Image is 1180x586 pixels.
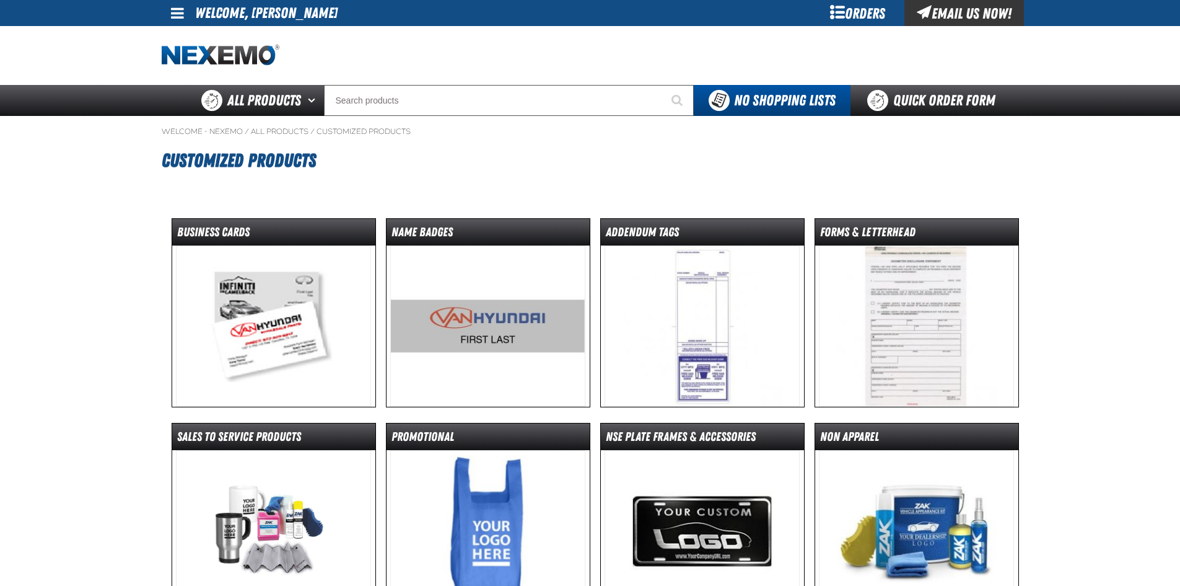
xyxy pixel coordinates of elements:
dt: Promotional [387,428,590,450]
span: / [310,127,315,136]
button: Open All Products pages [304,85,324,116]
img: Forms & Letterhead [819,246,1014,407]
nav: Breadcrumbs [162,127,1019,136]
dt: Non Apparel [815,428,1018,450]
dt: Sales to Service Products [172,428,375,450]
input: Search [324,85,694,116]
img: Business Cards [176,246,371,407]
h1: Customized Products [162,144,1019,177]
img: Nexemo logo [162,45,279,66]
dt: Business Cards [172,224,375,246]
a: Business Cards [172,218,376,407]
a: Forms & Letterhead [815,218,1019,407]
a: Quick Order Form [850,85,1018,116]
button: You do not have available Shopping Lists. Open to Create a New List [694,85,850,116]
dt: Forms & Letterhead [815,224,1018,246]
dt: Addendum Tags [601,224,804,246]
button: Start Searching [663,85,694,116]
img: Name Badges [390,246,585,407]
a: All Products [251,127,308,136]
a: Addendum Tags [600,218,805,407]
dt: Name Badges [387,224,590,246]
a: Customized Products [317,127,411,136]
a: Name Badges [386,218,590,407]
span: / [245,127,249,136]
dt: nse Plate Frames & Accessories [601,428,804,450]
a: Home [162,45,279,66]
img: Addendum Tags [605,246,800,407]
span: All Products [227,89,301,112]
span: No Shopping Lists [734,92,836,109]
a: Welcome - Nexemo [162,127,243,136]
